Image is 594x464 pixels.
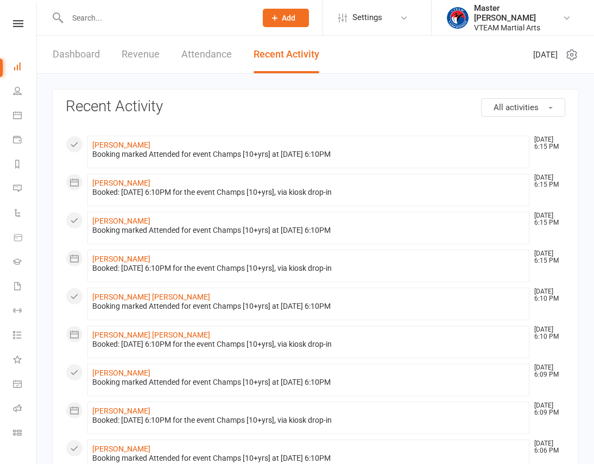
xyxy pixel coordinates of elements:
div: Master [PERSON_NAME] [474,3,563,23]
span: [DATE] [533,48,558,61]
a: Revenue [122,36,160,73]
a: [PERSON_NAME] [92,179,150,187]
a: General attendance kiosk mode [13,373,37,397]
a: [PERSON_NAME] [92,255,150,263]
time: [DATE] 6:15 PM [529,174,565,188]
a: Product Sales [13,226,37,251]
a: [PERSON_NAME] [92,444,150,453]
a: [PERSON_NAME] [92,141,150,149]
a: Dashboard [13,55,37,80]
span: All activities [494,103,539,112]
a: Dashboard [53,36,100,73]
div: Booked: [DATE] 6:10PM for the event Champs [10+yrs], via kiosk drop-in [92,340,525,349]
a: Payments [13,129,37,153]
button: Add [263,9,309,27]
div: VTEAM Martial Arts [474,23,563,33]
a: [PERSON_NAME] [92,406,150,415]
img: thumb_image1628552580.png [447,7,469,29]
input: Search... [64,10,249,26]
div: Booking marked Attended for event Champs [10+yrs] at [DATE] 6:10PM [92,150,525,159]
time: [DATE] 6:06 PM [529,440,565,454]
a: [PERSON_NAME] [92,217,150,225]
a: [PERSON_NAME] [92,368,150,377]
a: [PERSON_NAME] [PERSON_NAME] [92,330,210,339]
a: Reports [13,153,37,177]
span: Add [282,14,295,22]
button: All activities [481,98,565,117]
a: Recent Activity [254,36,319,73]
a: People [13,80,37,104]
div: Booked: [DATE] 6:10PM for the event Champs [10+yrs], via kiosk drop-in [92,188,525,197]
time: [DATE] 6:09 PM [529,402,565,416]
a: What's New [13,348,37,373]
a: Calendar [13,104,37,129]
time: [DATE] 6:15 PM [529,250,565,264]
div: Booking marked Attended for event Champs [10+yrs] at [DATE] 6:10PM [92,454,525,463]
h3: Recent Activity [66,98,565,115]
a: [PERSON_NAME] [PERSON_NAME] [92,293,210,301]
span: Settings [352,5,382,30]
div: Booking marked Attended for event Champs [10+yrs] at [DATE] 6:10PM [92,378,525,387]
time: [DATE] 6:15 PM [529,212,565,226]
div: Booked: [DATE] 6:10PM for the event Champs [10+yrs], via kiosk drop-in [92,264,525,273]
div: Booked: [DATE] 6:10PM for the event Champs [10+yrs], via kiosk drop-in [92,416,525,425]
time: [DATE] 6:15 PM [529,136,565,150]
time: [DATE] 6:10 PM [529,288,565,302]
time: [DATE] 6:09 PM [529,364,565,378]
div: Booking marked Attended for event Champs [10+yrs] at [DATE] 6:10PM [92,302,525,311]
a: Attendance [181,36,232,73]
a: Class kiosk mode [13,422,37,446]
div: Booking marked Attended for event Champs [10+yrs] at [DATE] 6:10PM [92,226,525,235]
a: Roll call kiosk mode [13,397,37,422]
time: [DATE] 6:10 PM [529,326,565,340]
